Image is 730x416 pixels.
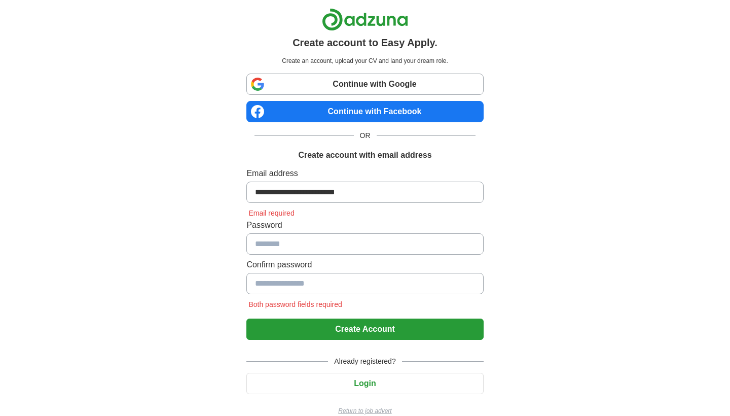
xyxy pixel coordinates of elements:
[246,167,483,180] label: Email address
[246,319,483,340] button: Create Account
[246,74,483,95] a: Continue with Google
[246,209,296,217] span: Email required
[322,8,408,31] img: Adzuna logo
[246,101,483,122] a: Continue with Facebook
[293,35,437,50] h1: Create account to Easy Apply.
[298,149,431,161] h1: Create account with email address
[248,56,481,65] p: Create an account, upload your CV and land your dream role.
[246,219,483,231] label: Password
[246,406,483,415] a: Return to job advert
[246,259,483,271] label: Confirm password
[246,300,344,308] span: Both password fields required
[328,356,401,367] span: Already registered?
[354,130,377,141] span: OR
[246,379,483,388] a: Login
[246,373,483,394] button: Login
